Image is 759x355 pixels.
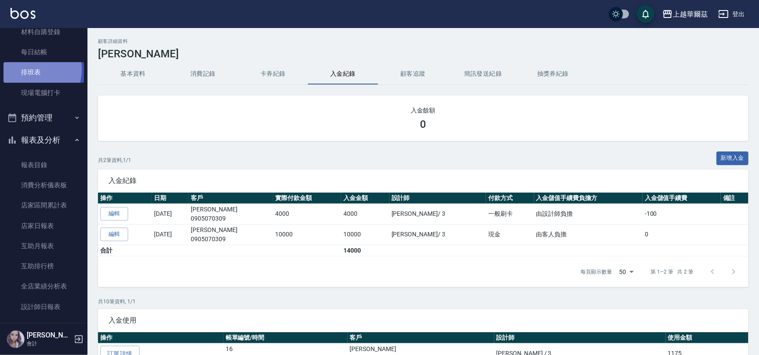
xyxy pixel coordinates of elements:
[3,276,84,296] a: 全店業績分析表
[637,5,654,23] button: save
[673,9,708,20] div: 上越華爾茲
[3,22,84,42] a: 材料自購登錄
[152,224,189,245] td: [DATE]
[191,214,271,223] p: 0905070309
[100,207,128,221] a: 編輯
[10,8,35,19] img: Logo
[273,224,342,245] td: 10000
[7,330,24,348] img: Person
[3,175,84,195] a: 消費分析儀表板
[486,224,534,245] td: 現金
[534,224,643,245] td: 由客人負擔
[534,193,643,204] th: 入金儲值手續費負擔方
[643,204,721,224] td: -100
[108,316,738,325] span: 入金使用
[715,6,749,22] button: 登出
[224,332,348,344] th: 帳單編號/時間
[643,193,721,204] th: 入金儲值手續費
[98,39,749,44] h2: 顧客詳細資料
[3,106,84,129] button: 預約管理
[486,193,534,204] th: 付款方式
[518,63,588,84] button: 抽獎券紀錄
[534,204,643,224] td: 由設計師負擔
[273,204,342,224] td: 4000
[348,332,494,344] th: 客戶
[98,298,749,306] p: 共 10 筆資料, 1 / 1
[389,193,486,204] th: 設計師
[3,42,84,62] a: 每日結帳
[152,204,189,224] td: [DATE]
[643,224,721,245] td: 0
[3,129,84,151] button: 報表及分析
[341,245,389,256] td: 14000
[494,332,666,344] th: 設計師
[27,331,71,340] h5: [PERSON_NAME]
[3,83,84,103] a: 現場電腦打卡
[666,332,749,344] th: 使用金額
[616,260,637,284] div: 50
[108,106,738,115] h2: 入金餘額
[3,317,84,337] a: 設計師業績分析表
[98,245,152,256] td: 合計
[98,63,168,84] button: 基本資料
[341,193,389,204] th: 入金金額
[100,228,128,241] a: 編輯
[659,5,711,23] button: 上越華爾茲
[98,48,749,60] h3: [PERSON_NAME]
[191,235,271,244] p: 0905070309
[3,155,84,175] a: 報表目錄
[3,62,84,82] a: 排班表
[3,297,84,317] a: 設計師日報表
[238,63,308,84] button: 卡券紀錄
[3,236,84,256] a: 互助月報表
[98,156,131,164] p: 共 2 筆資料, 1 / 1
[273,193,342,204] th: 實際付款金額
[651,268,693,276] p: 第 1–2 筆 共 2 筆
[3,195,84,215] a: 店家區間累計表
[3,256,84,276] a: 互助排行榜
[341,204,389,224] td: 4000
[189,224,273,245] td: [PERSON_NAME]
[389,204,486,224] td: [PERSON_NAME] / 3
[98,193,152,204] th: 操作
[189,204,273,224] td: [PERSON_NAME]
[98,332,224,344] th: 操作
[152,193,189,204] th: 日期
[189,193,273,204] th: 客戶
[308,63,378,84] button: 入金紀錄
[420,118,427,130] h3: 0
[3,216,84,236] a: 店家日報表
[717,151,749,165] button: 新增入金
[168,63,238,84] button: 消費記錄
[486,204,534,224] td: 一般刷卡
[581,268,612,276] p: 每頁顯示數量
[108,176,738,185] span: 入金紀錄
[341,224,389,245] td: 10000
[448,63,518,84] button: 簡訊發送紀錄
[389,224,486,245] td: [PERSON_NAME] / 3
[378,63,448,84] button: 顧客追蹤
[27,340,71,348] p: 會計
[721,193,749,204] th: 備註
